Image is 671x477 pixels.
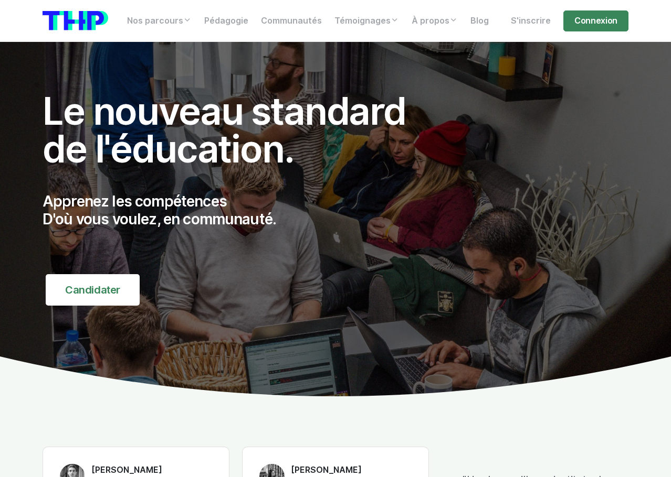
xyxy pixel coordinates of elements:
[121,10,198,31] a: Nos parcours
[255,10,328,31] a: Communautés
[43,11,108,30] img: logo
[405,10,464,31] a: À propos
[291,464,373,476] h6: [PERSON_NAME]
[198,10,255,31] a: Pédagogie
[328,10,405,31] a: Témoignages
[46,274,140,306] a: Candidater
[43,193,429,228] p: Apprenez les compétences D'où vous voulez, en communauté.
[464,10,495,31] a: Blog
[563,10,628,31] a: Connexion
[505,10,557,31] a: S'inscrire
[43,92,429,168] h1: Le nouveau standard de l'éducation.
[91,464,177,476] h6: [PERSON_NAME]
